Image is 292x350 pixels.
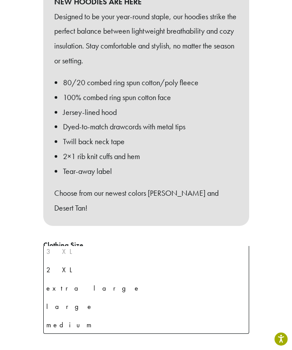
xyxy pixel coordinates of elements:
[63,90,238,105] li: 100% combed ring spun cotton face
[54,186,238,215] p: Choose from our newest colors [PERSON_NAME] and Desert Tan!
[54,9,238,68] p: Designed to be your year-round staple, our hoodies strike the perfect balance between lightweight...
[46,319,246,332] div: medium
[63,149,238,164] li: 2×1 rib knit cuffs and hem
[63,119,238,134] li: Dyed-to-match drawcords with metal tips
[46,263,246,277] div: 2 XL
[63,134,238,149] li: Twill back neck tape
[46,300,246,313] div: large
[46,245,246,258] div: 3 XL
[43,239,249,252] label: Clothing Size
[46,282,246,295] div: extra large
[63,164,238,179] li: Tear-away label
[63,75,238,90] li: 80/20 combed ring spun cotton/poly fleece
[63,105,238,120] li: Jersey-lined hood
